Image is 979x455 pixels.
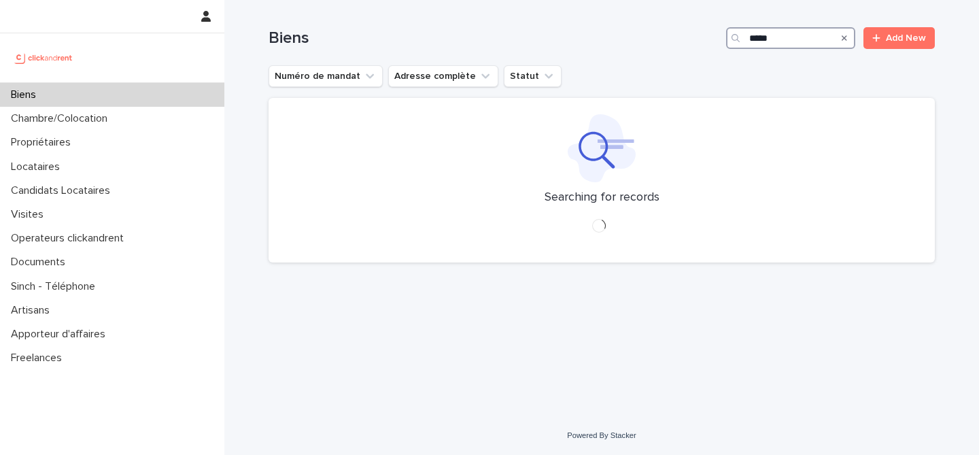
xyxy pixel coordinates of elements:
[388,65,498,87] button: Adresse complète
[567,431,636,439] a: Powered By Stacker
[863,27,935,49] a: Add New
[11,44,77,71] img: UCB0brd3T0yccxBKYDjQ
[886,33,926,43] span: Add New
[5,352,73,365] p: Freelances
[5,112,118,125] p: Chambre/Colocation
[504,65,562,87] button: Statut
[5,328,116,341] p: Apporteur d'affaires
[5,184,121,197] p: Candidats Locataires
[5,161,71,173] p: Locataires
[545,190,659,205] p: Searching for records
[269,65,383,87] button: Numéro de mandat
[5,136,82,149] p: Propriétaires
[269,29,721,48] h1: Biens
[5,280,106,293] p: Sinch - Téléphone
[726,27,855,49] input: Search
[5,256,76,269] p: Documents
[5,232,135,245] p: Operateurs clickandrent
[5,208,54,221] p: Visites
[5,88,47,101] p: Biens
[5,304,61,317] p: Artisans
